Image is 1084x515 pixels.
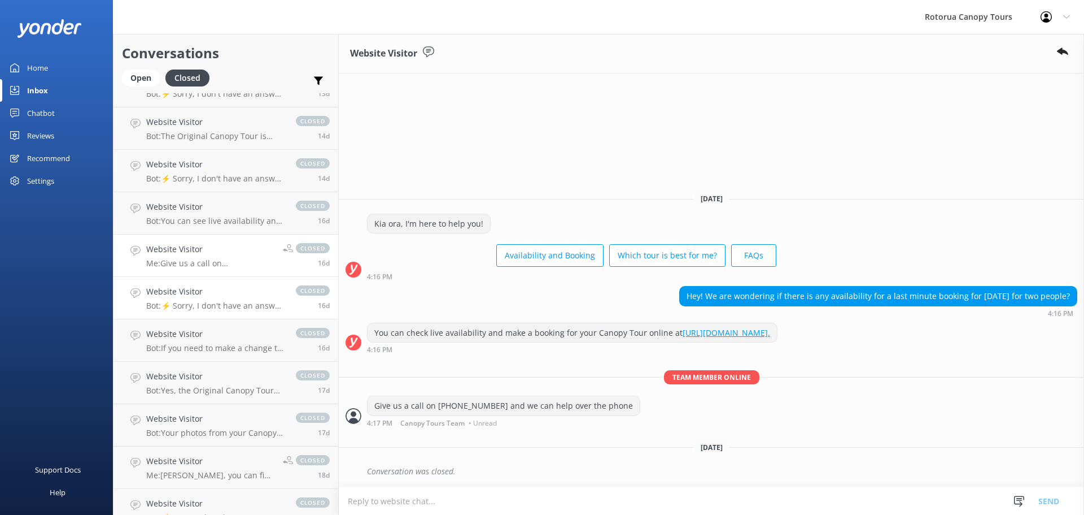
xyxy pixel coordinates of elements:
[122,42,330,64] h2: Conversations
[146,158,285,171] h4: Website Visitor
[27,170,54,192] div: Settings
[367,272,776,280] div: Aug 25 2025 04:16pm (UTC +12:00) Pacific/Auckland
[146,201,285,213] h4: Website Visitor
[146,258,274,269] p: Me: Give us a call on [PHONE_NUMBER] and we can help over the phone
[113,447,338,489] a: Website VisitorMe:[PERSON_NAME], you can find the cart at the top right corner of the website. It...
[694,194,729,204] span: [DATE]
[296,455,330,465] span: closed
[609,244,725,267] button: Which tour is best for me?
[146,301,285,311] p: Bot: ⚡ Sorry, I don't have an answer for that. Could you please try and rephrase your question? A...
[400,420,465,427] span: Canopy Tours Team
[146,470,274,481] p: Me: [PERSON_NAME], you can find the cart at the top right corner of the website. It will be found...
[146,370,285,383] h4: Website Visitor
[664,370,759,384] span: Team member online
[17,19,82,38] img: yonder-white-logo.png
[146,497,285,510] h4: Website Visitor
[694,443,729,452] span: [DATE]
[50,481,65,504] div: Help
[367,347,392,353] strong: 4:16 PM
[146,89,285,99] p: Bot: ⚡ Sorry, I don't have an answer for that. Could you please try and rephrase your question? A...
[27,102,55,124] div: Chatbot
[368,396,640,416] div: Give us a call on [PHONE_NUMBER] and we can help over the phone
[27,57,48,79] div: Home
[318,174,330,183] span: Aug 27 2025 02:18pm (UTC +12:00) Pacific/Auckland
[113,150,338,192] a: Website VisitorBot:⚡ Sorry, I don't have an answer for that. Could you please try and rephrase yo...
[368,323,777,343] div: You can check live availability and make a booking for your Canopy Tour online at
[318,428,330,438] span: Aug 24 2025 05:13pm (UTC +12:00) Pacific/Auckland
[146,174,285,184] p: Bot: ⚡ Sorry, I don't have an answer for that. Could you please try and rephrase your question? A...
[318,470,330,480] span: Aug 24 2025 09:25am (UTC +12:00) Pacific/Auckland
[165,70,209,86] div: Closed
[368,214,490,233] div: Kia ora, I'm here to help you!
[27,147,70,170] div: Recommend
[113,107,338,150] a: Website VisitorBot:The Original Canopy Tour is designed to be inclusive and suitable for a wide r...
[367,274,392,280] strong: 4:16 PM
[318,89,330,98] span: Aug 28 2025 04:05pm (UTC +12:00) Pacific/Auckland
[146,116,285,128] h4: Website Visitor
[296,285,330,296] span: closed
[146,386,285,396] p: Bot: Yes, the Original Canopy Tour has 6 Rotorua ziplines.
[27,79,48,102] div: Inbox
[683,327,770,338] a: [URL][DOMAIN_NAME].
[146,243,274,256] h4: Website Visitor
[296,328,330,338] span: closed
[296,243,330,253] span: closed
[318,216,330,226] span: Aug 25 2025 11:17pm (UTC +12:00) Pacific/Auckland
[165,71,215,84] a: Closed
[296,158,330,168] span: closed
[318,301,330,310] span: Aug 25 2025 04:15pm (UTC +12:00) Pacific/Auckland
[122,70,160,86] div: Open
[146,413,285,425] h4: Website Visitor
[469,420,497,427] span: • Unread
[122,71,165,84] a: Open
[680,287,1077,306] div: Hey! We are wondering if there is any availability for a last minute booking for [DATE] for two p...
[367,419,640,427] div: Aug 25 2025 04:17pm (UTC +12:00) Pacific/Auckland
[367,462,1077,481] div: Conversation was closed.
[346,462,1077,481] div: 2025-08-25T22:10:58.723
[35,458,81,481] div: Support Docs
[146,455,274,468] h4: Website Visitor
[146,131,285,141] p: Bot: The Original Canopy Tour is designed to be inclusive and suitable for a wide range of partic...
[113,192,338,235] a: Website VisitorBot:You can see live availability and book your Canopy Tour online at [URL][DOMAIN...
[318,343,330,353] span: Aug 25 2025 01:01pm (UTC +12:00) Pacific/Auckland
[1048,310,1073,317] strong: 4:16 PM
[350,46,417,61] h3: Website Visitor
[496,244,604,267] button: Availability and Booking
[367,420,392,427] strong: 4:17 PM
[296,370,330,380] span: closed
[296,201,330,211] span: closed
[679,309,1077,317] div: Aug 25 2025 04:16pm (UTC +12:00) Pacific/Auckland
[296,413,330,423] span: closed
[146,285,285,298] h4: Website Visitor
[296,116,330,126] span: closed
[113,235,338,277] a: Website VisitorMe:Give us a call on [PHONE_NUMBER] and we can help over the phoneclosed16d
[296,497,330,508] span: closed
[367,345,777,353] div: Aug 25 2025 04:16pm (UTC +12:00) Pacific/Auckland
[146,216,285,226] p: Bot: You can see live availability and book your Canopy Tour online at [URL][DOMAIN_NAME].
[146,428,285,438] p: Bot: Your photos from your Canopy Tour are available and free to download from our website. You c...
[731,244,776,267] button: FAQs
[146,328,285,340] h4: Website Visitor
[27,124,54,147] div: Reviews
[113,277,338,319] a: Website VisitorBot:⚡ Sorry, I don't have an answer for that. Could you please try and rephrase yo...
[113,362,338,404] a: Website VisitorBot:Yes, the Original Canopy Tour has 6 Rotorua ziplines.closed17d
[113,319,338,362] a: Website VisitorBot:If you need to make a change to your booking, please email [EMAIL_ADDRESS][DOM...
[318,258,330,268] span: Aug 25 2025 04:17pm (UTC +12:00) Pacific/Auckland
[318,386,330,395] span: Aug 24 2025 05:13pm (UTC +12:00) Pacific/Auckland
[318,131,330,141] span: Aug 27 2025 08:22pm (UTC +12:00) Pacific/Auckland
[146,343,285,353] p: Bot: If you need to make a change to your booking, please email [EMAIL_ADDRESS][DOMAIN_NAME] or c...
[113,404,338,447] a: Website VisitorBot:Your photos from your Canopy Tour are available and free to download from our ...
